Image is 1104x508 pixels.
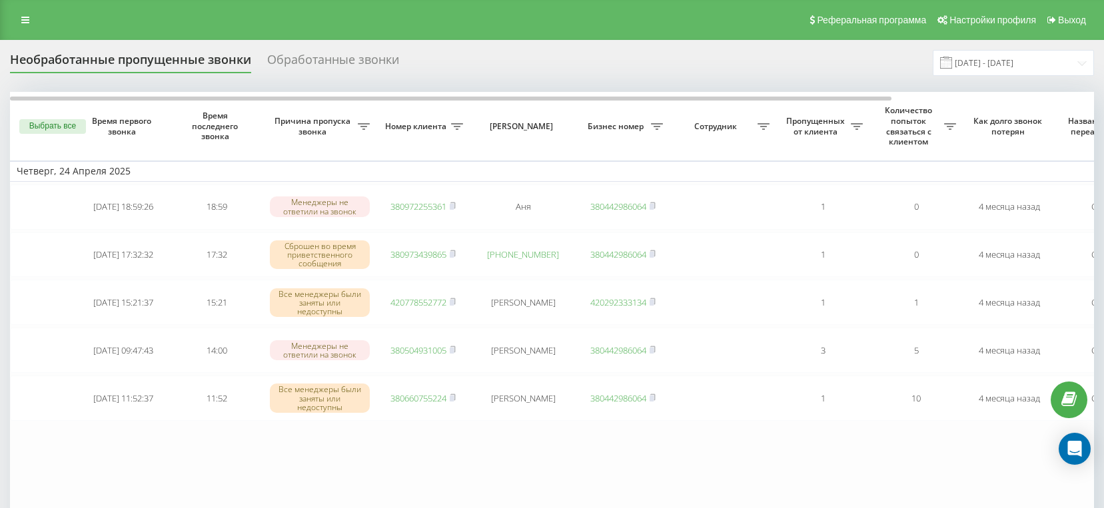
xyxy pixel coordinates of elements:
[583,121,651,132] span: Бизнес номер
[470,184,576,230] td: Аня
[869,280,963,325] td: 1
[487,248,559,260] a: [PHONE_NUMBER]
[77,232,170,278] td: [DATE] 17:32:32
[481,121,565,132] span: [PERSON_NAME]
[170,232,263,278] td: 17:32
[776,184,869,230] td: 1
[949,15,1036,25] span: Настройки профиля
[776,232,869,278] td: 1
[1058,15,1086,25] span: Выход
[170,328,263,373] td: 14:00
[776,280,869,325] td: 1
[270,240,370,270] div: Сброшен во время приветственного сообщения
[776,376,869,421] td: 1
[590,296,646,308] a: 420292333134
[170,376,263,421] td: 11:52
[869,184,963,230] td: 0
[270,196,370,216] div: Менеджеры не ответили на звонок
[963,376,1056,421] td: 4 месяца назад
[77,280,170,325] td: [DATE] 15:21:37
[869,328,963,373] td: 5
[181,111,253,142] span: Время последнего звонка
[783,116,851,136] span: Пропущенных от клиента
[270,383,370,413] div: Все менеджеры были заняты или недоступны
[270,116,358,136] span: Причина пропуска звонка
[776,328,869,373] td: 3
[963,280,1056,325] td: 4 месяца назад
[963,232,1056,278] td: 4 месяца назад
[470,328,576,373] td: [PERSON_NAME]
[170,280,263,325] td: 15:21
[470,376,576,421] td: [PERSON_NAME]
[590,248,646,260] a: 380442986064
[973,116,1045,136] span: Как долго звонок потерян
[77,376,170,421] td: [DATE] 11:52:37
[590,200,646,212] a: 380442986064
[270,288,370,318] div: Все менеджеры были заняты или недоступны
[390,200,446,212] a: 380972255361
[963,328,1056,373] td: 4 месяца назад
[1059,433,1091,465] div: Open Intercom Messenger
[87,116,159,136] span: Время первого звонка
[470,280,576,325] td: [PERSON_NAME]
[390,344,446,356] a: 380504931005
[170,184,263,230] td: 18:59
[817,15,926,25] span: Реферальная программа
[676,121,758,132] span: Сотрудник
[876,105,944,146] span: Количество попыток связаться с клиентом
[77,328,170,373] td: [DATE] 09:47:43
[270,340,370,360] div: Менеджеры не ответили на звонок
[267,53,399,73] div: Обработанные звонки
[869,376,963,421] td: 10
[390,392,446,404] a: 380660755224
[390,296,446,308] a: 420778552772
[390,248,446,260] a: 380973439865
[383,121,451,132] span: Номер клиента
[19,119,86,134] button: Выбрать все
[590,392,646,404] a: 380442986064
[590,344,646,356] a: 380442986064
[77,184,170,230] td: [DATE] 18:59:26
[10,53,251,73] div: Необработанные пропущенные звонки
[963,184,1056,230] td: 4 месяца назад
[869,232,963,278] td: 0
